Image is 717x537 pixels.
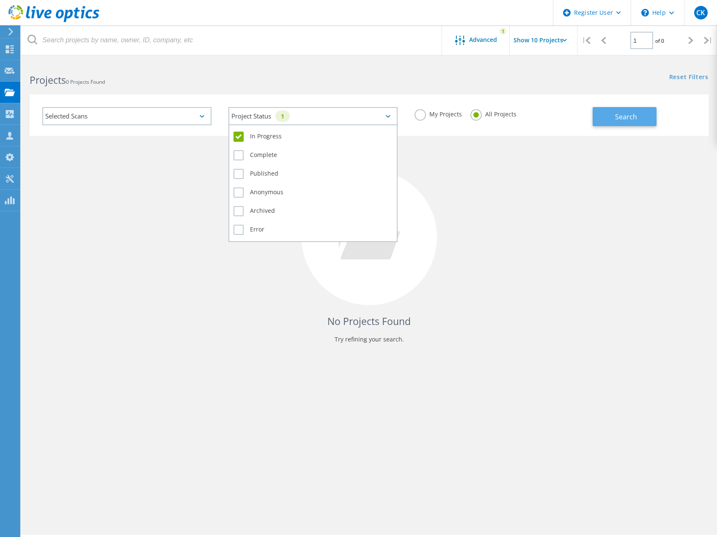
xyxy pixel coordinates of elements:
input: Search projects by name, owner, ID, company, etc [21,25,442,55]
div: Selected Scans [42,107,212,125]
b: Projects [30,73,66,87]
span: CK [696,9,705,16]
label: Error [234,225,393,235]
div: | [577,25,595,55]
p: Try refining your search. [38,333,700,346]
label: Anonymous [234,187,393,198]
label: In Progress [234,132,393,142]
span: of 0 [655,37,664,44]
span: Search [615,112,637,121]
h4: No Projects Found [38,314,700,328]
div: 1 [275,110,290,122]
label: Archived [234,206,393,216]
label: Complete [234,150,393,160]
label: Published [234,169,393,179]
button: Search [593,107,657,126]
div: Project Status [228,107,398,125]
a: Reset Filters [669,74,709,81]
div: | [700,25,717,55]
label: My Projects [415,109,462,117]
a: Live Optics Dashboard [8,18,99,24]
span: Advanced [469,37,497,43]
span: 0 Projects Found [66,78,105,85]
svg: \n [641,9,649,17]
label: All Projects [470,109,516,117]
